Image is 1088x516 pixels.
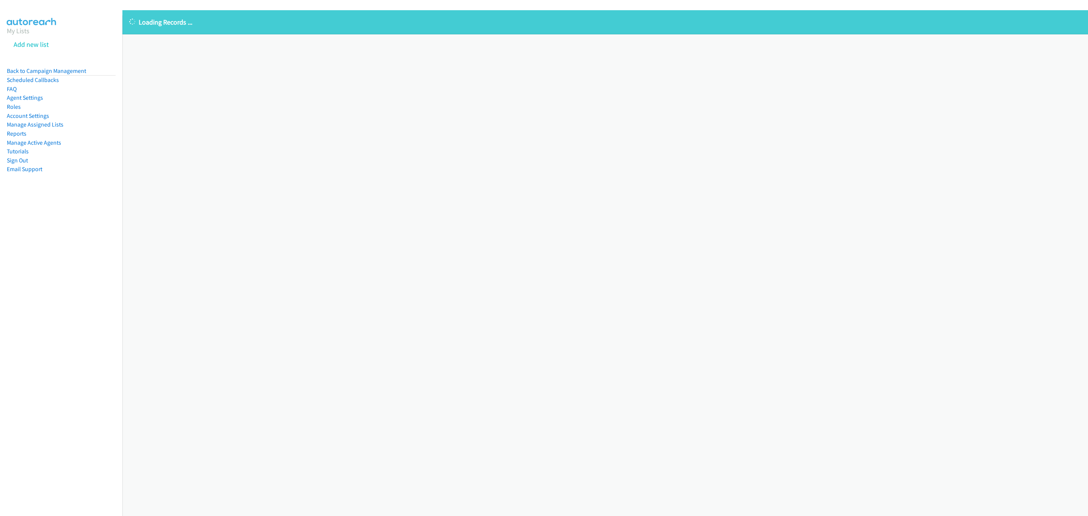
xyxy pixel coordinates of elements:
[7,85,17,93] a: FAQ
[129,17,1081,27] p: Loading Records ...
[7,76,59,83] a: Scheduled Callbacks
[7,94,43,101] a: Agent Settings
[7,165,42,173] a: Email Support
[7,139,61,146] a: Manage Active Agents
[7,103,21,110] a: Roles
[7,148,29,155] a: Tutorials
[14,40,49,49] a: Add new list
[7,112,49,119] a: Account Settings
[7,130,26,137] a: Reports
[7,67,86,74] a: Back to Campaign Management
[7,121,63,128] a: Manage Assigned Lists
[7,157,28,164] a: Sign Out
[7,26,29,35] a: My Lists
